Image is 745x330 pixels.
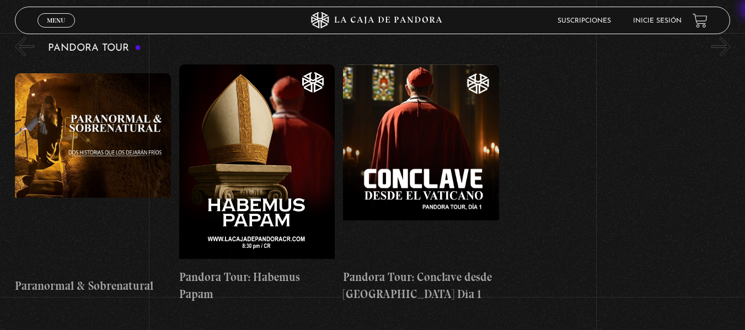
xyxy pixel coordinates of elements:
button: Previous [15,37,34,56]
a: Inicie sesión [633,18,682,24]
a: Suscripciones [558,18,611,24]
button: Next [711,37,731,56]
a: Pandora Tour: Conclave desde [GEOGRAPHIC_DATA] Dia 1 [343,64,499,303]
span: Cerrar [43,26,69,34]
h4: Pandora Tour: Conclave desde [GEOGRAPHIC_DATA] Dia 1 [343,268,499,303]
span: Menu [47,17,65,24]
h4: Paranormal & Sobrenatural [15,277,171,295]
a: View your shopping cart [693,13,708,28]
a: Paranormal & Sobrenatural [15,64,171,303]
a: Pandora Tour: Habemus Papam [179,64,335,303]
h3: Pandora Tour [48,43,141,53]
h4: Pandora Tour: Habemus Papam [179,268,335,303]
